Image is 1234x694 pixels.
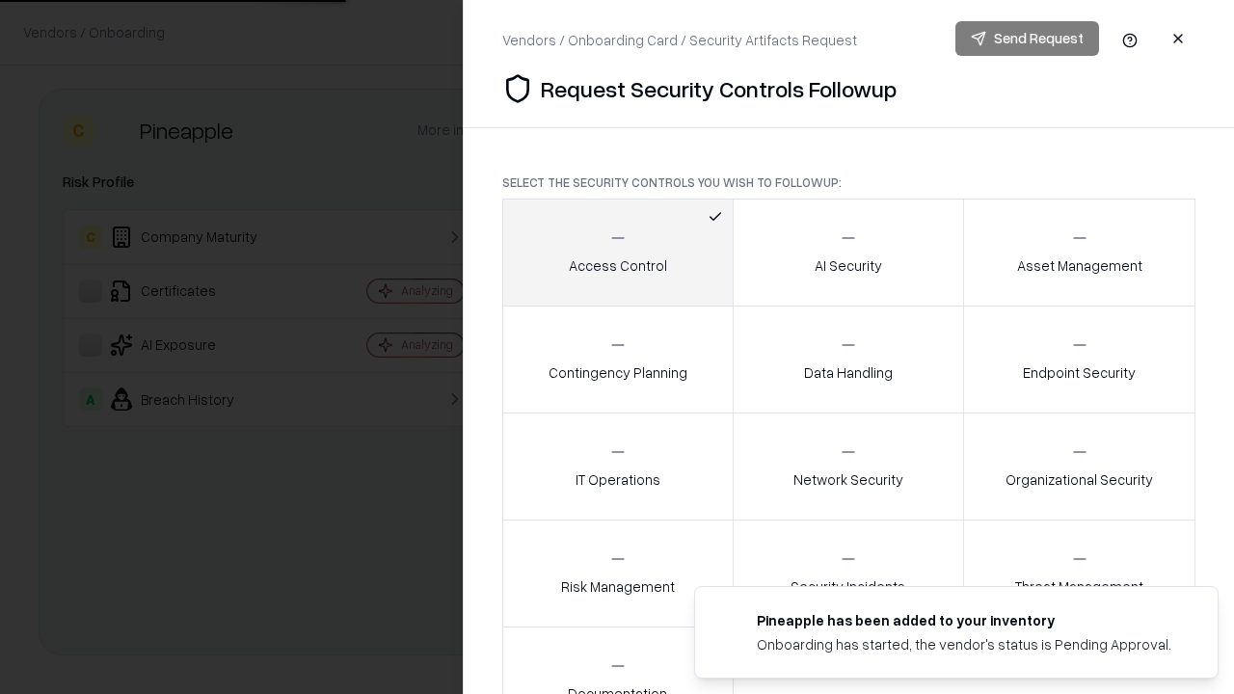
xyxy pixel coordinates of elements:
[963,199,1195,307] button: Asset Management
[1015,576,1143,597] p: Threat Management
[733,520,965,627] button: Security Incidents
[549,362,687,383] p: Contingency Planning
[718,610,741,633] img: pineappleenergy.com
[733,306,965,414] button: Data Handling
[541,73,897,104] p: Request Security Controls Followup
[963,520,1195,627] button: Threat Management
[733,199,965,307] button: AI Security
[1006,469,1153,490] p: Organizational Security
[576,469,660,490] p: IT Operations
[793,469,903,490] p: Network Security
[757,634,1171,654] div: Onboarding has started, the vendor's status is Pending Approval.
[502,199,734,307] button: Access Control
[502,306,734,414] button: Contingency Planning
[569,255,667,276] p: Access Control
[804,362,893,383] p: Data Handling
[1023,362,1136,383] p: Endpoint Security
[791,576,905,597] p: Security Incidents
[815,255,882,276] p: AI Security
[502,520,734,627] button: Risk Management
[502,30,857,50] div: Vendors / Onboarding Card / Security Artifacts Request
[502,413,734,520] button: IT Operations
[1017,255,1142,276] p: Asset Management
[757,610,1171,630] div: Pineapple has been added to your inventory
[561,576,675,597] p: Risk Management
[502,174,1195,191] p: Select the security controls you wish to followup:
[963,413,1195,520] button: Organizational Security
[733,413,965,520] button: Network Security
[963,306,1195,414] button: Endpoint Security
